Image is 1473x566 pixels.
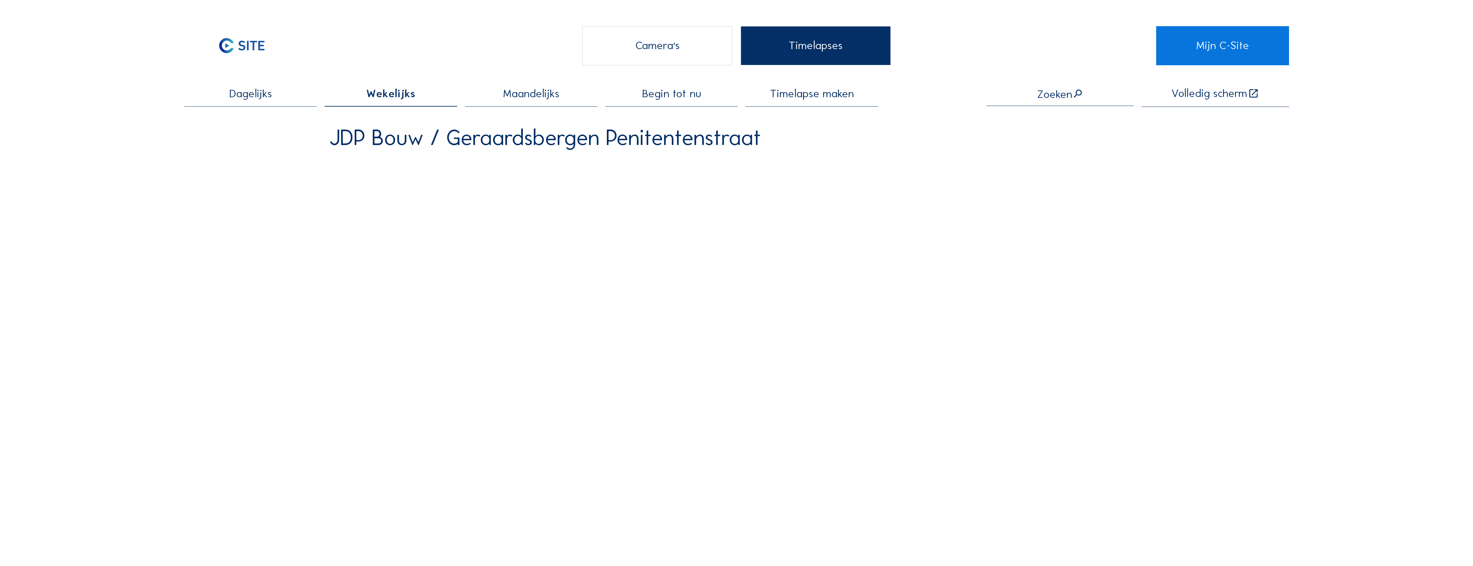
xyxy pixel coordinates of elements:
span: Timelapse maken [770,88,854,99]
div: Volledig scherm [1171,88,1247,100]
span: Maandelijks [503,88,559,99]
span: Wekelijks [366,88,415,99]
div: JDP Bouw / Geraardsbergen Penitentenstraat [329,127,761,149]
div: Zoeken [1037,88,1083,100]
div: Camera's [582,26,733,65]
div: Timelapses [741,26,891,65]
span: Begin tot nu [642,88,701,99]
a: C-SITE Logo [184,26,317,65]
span: Dagelijks [229,88,272,99]
img: C-SITE Logo [184,26,300,65]
a: Mijn C-Site [1156,26,1289,65]
video: Your browser does not support the video tag. [329,159,1144,566]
